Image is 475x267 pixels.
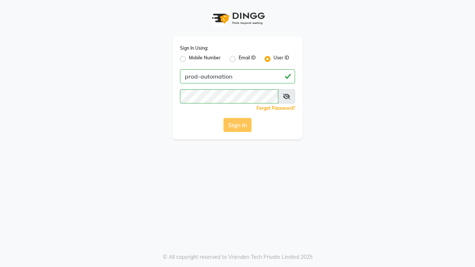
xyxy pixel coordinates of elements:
[180,89,278,103] input: Username
[208,7,267,29] img: logo1.svg
[239,55,256,63] label: Email ID
[273,55,289,63] label: User ID
[256,105,295,111] a: Forgot Password?
[189,55,221,63] label: Mobile Number
[180,69,295,83] input: Username
[180,45,208,52] label: Sign In Using:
